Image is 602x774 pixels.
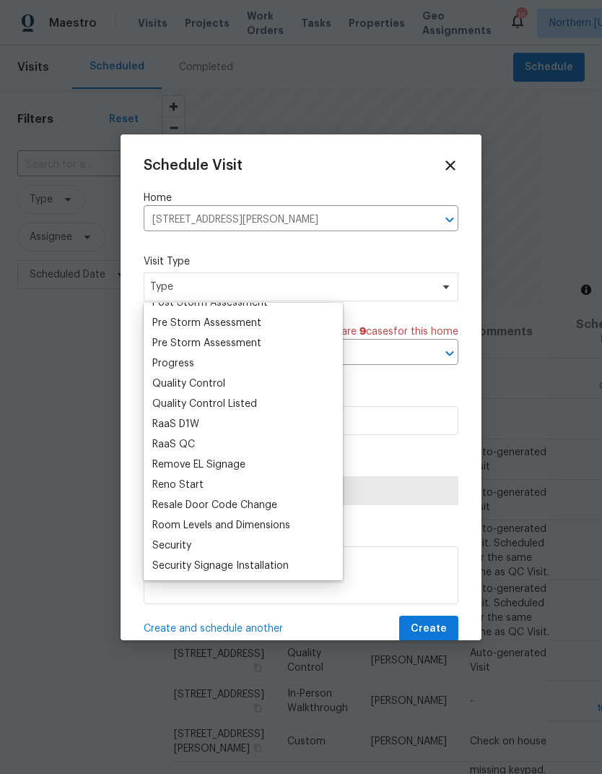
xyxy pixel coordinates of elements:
div: Post Storm Assessment [152,296,268,310]
button: Open [440,343,460,364]
input: Enter in an address [144,209,418,231]
span: There are case s for this home [314,324,458,339]
div: Pre Storm Assessment [152,336,261,351]
div: RaaS D1W [152,417,199,431]
span: Create and schedule another [144,622,283,636]
span: Create [411,620,447,638]
span: 9 [359,327,366,337]
div: Room Levels and Dimensions [152,518,290,533]
label: Home [144,191,458,205]
div: Pre Storm Assessment [152,316,261,330]
span: Type [150,280,431,294]
div: Remove EL Signage [152,457,245,472]
div: Security [152,538,191,553]
button: Create [399,616,458,642]
label: Visit Type [144,254,458,269]
div: RaaS QC [152,437,195,452]
div: Quality Control [152,377,225,391]
div: Quality Control Listed [152,397,257,411]
div: Progress [152,356,194,371]
div: Resale Door Code Change [152,498,277,512]
span: Close [442,158,458,173]
div: Reno Start [152,478,204,492]
button: Open [440,210,460,230]
span: Schedule Visit [144,158,243,173]
div: Setup [152,579,181,593]
div: Security Signage Installation [152,559,289,573]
